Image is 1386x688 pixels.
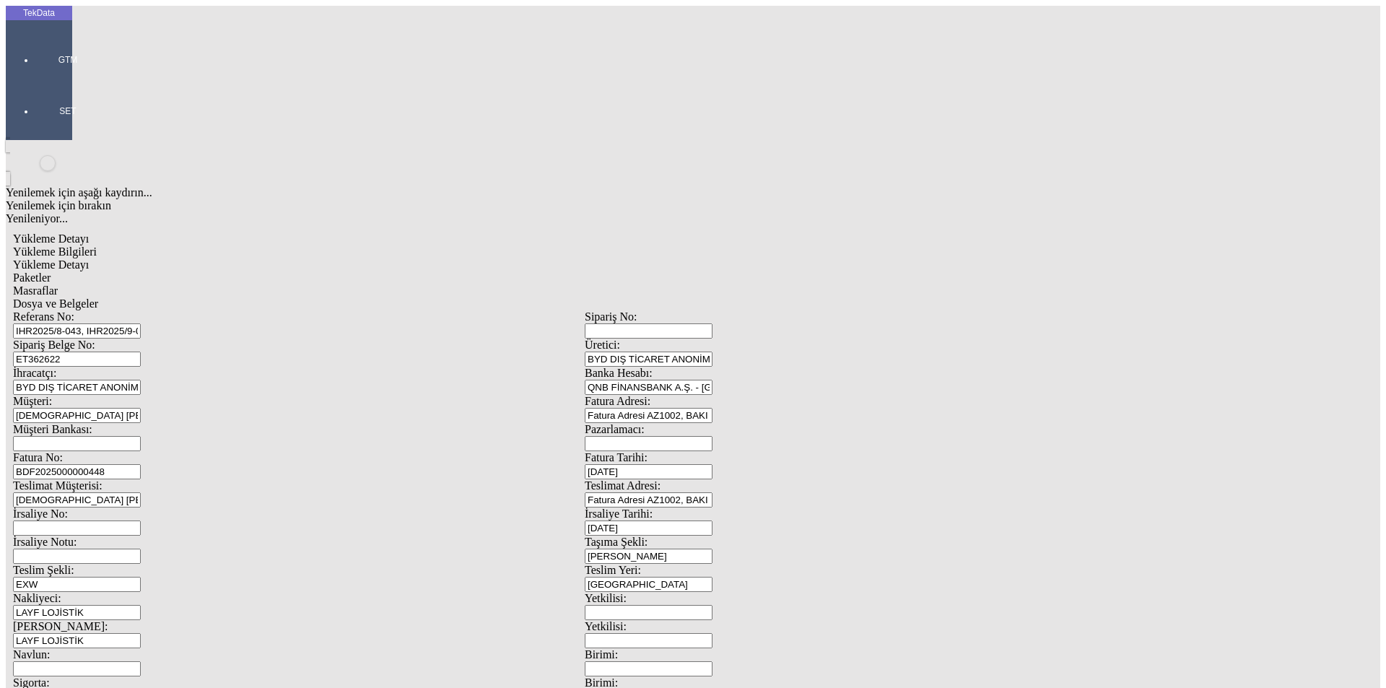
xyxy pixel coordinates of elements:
span: Müşteri: [13,395,52,407]
div: TekData [6,7,72,19]
span: [PERSON_NAME]: [13,620,108,632]
span: Teslimat Müşterisi: [13,479,103,492]
div: Yenileniyor... [6,212,1164,225]
span: Yükleme Detayı [13,232,89,245]
span: Banka Hesabı: [585,367,653,379]
span: SET [46,105,90,117]
span: Birimi: [585,648,618,661]
span: Fatura Adresi: [585,395,650,407]
span: Teslimat Adresi: [585,479,661,492]
span: Dosya ve Belgeler [13,297,98,310]
span: İrsaliye No: [13,508,68,520]
span: Taşıma Şekli: [585,536,648,548]
span: Fatura Tarihi: [585,451,648,463]
span: Referans No: [13,310,74,323]
span: Nakliyeci: [13,592,61,604]
span: Paketler [13,271,51,284]
span: Sipariş No: [585,310,637,323]
span: Masraflar [13,284,58,297]
span: Üretici: [585,339,620,351]
span: Yetkilisi: [585,592,627,604]
span: Teslim Yeri: [585,564,641,576]
span: Fatura No: [13,451,63,463]
span: Yükleme Detayı [13,258,89,271]
span: İrsaliye Notu: [13,536,77,548]
span: Müşteri Bankası: [13,423,92,435]
span: Sipariş Belge No: [13,339,95,351]
span: Teslim Şekli: [13,564,74,576]
div: Yenilemek için bırakın [6,199,1164,212]
span: İhracatçı: [13,367,56,379]
span: İrsaliye Tarihi: [585,508,653,520]
span: GTM [46,54,90,66]
span: Navlun: [13,648,51,661]
span: Yükleme Bilgileri [13,245,97,258]
span: Pazarlamacı: [585,423,645,435]
div: Yenilemek için aşağı kaydırın... [6,186,1164,199]
span: Yetkilisi: [585,620,627,632]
